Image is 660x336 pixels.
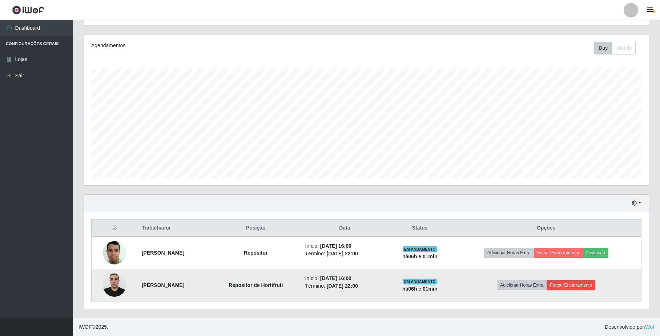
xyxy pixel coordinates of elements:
strong: há 06 h e 01 min [402,254,438,259]
li: Término: [305,282,385,290]
th: Trabalhador [137,220,211,237]
img: 1730211202642.jpeg [103,270,126,300]
button: Avaliação [583,248,608,258]
th: Data [301,220,389,237]
span: © 2025 . [79,323,108,331]
strong: [PERSON_NAME] [142,282,184,288]
button: Forçar Encerramento [547,280,595,290]
li: Início: [305,242,385,250]
time: [DATE] 22:00 [327,283,358,289]
a: iWof [644,324,654,330]
img: CoreUI Logo [12,5,44,15]
div: Agendamentos [91,42,314,49]
span: IWOF [79,324,92,330]
strong: Repositor [244,250,267,256]
time: [DATE] 16:00 [320,243,351,249]
div: First group [594,42,636,54]
strong: [PERSON_NAME] [142,250,184,256]
button: Adicionar Horas Extra [484,248,534,258]
div: Toolbar with button groups [594,42,641,54]
li: Início: [305,275,385,282]
th: Opções [451,220,641,237]
th: Status [389,220,451,237]
span: EM ANDAMENTO [403,279,437,284]
time: [DATE] 16:00 [320,275,351,281]
button: Forçar Encerramento [534,248,583,258]
time: [DATE] 22:00 [327,251,358,256]
img: 1602822418188.jpeg [103,237,126,268]
span: EM ANDAMENTO [403,246,437,252]
strong: há 06 h e 01 min [402,286,438,292]
button: Day [594,42,612,54]
button: Adicionar Horas Extra [497,280,547,290]
button: Month [612,42,636,54]
strong: Repositor de Hortifruti [229,282,283,288]
th: Posição [211,220,301,237]
li: Término: [305,250,385,258]
span: Desenvolvido por [605,323,654,331]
